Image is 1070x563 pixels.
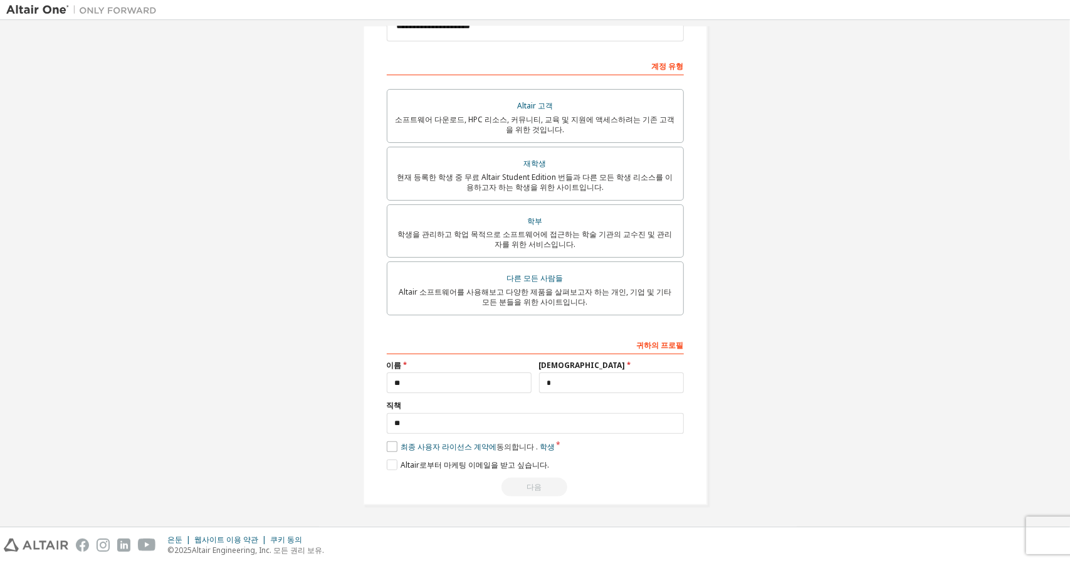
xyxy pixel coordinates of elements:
[398,229,673,250] font: 학생을 관리하고 학업 목적으로 소프트웨어에 접근하는 학술 기관의 교수진 및 관리자를 위한 서비스입니다.
[138,539,156,552] img: youtube.svg
[524,158,547,169] font: 재학생
[387,400,402,411] font: 직책
[652,61,684,71] font: 계정 유형
[167,545,174,555] font: ©
[4,539,68,552] img: altair_logo.svg
[637,340,684,350] font: 귀하의 프로필
[97,539,110,552] img: instagram.svg
[401,460,549,470] font: Altair로부터 마케팅 이메일을 받고 싶습니다.
[540,441,555,452] font: 학생
[397,172,673,192] font: 현재 등록한 학생 중 무료 Altair Student Edition 번들과 다른 모든 학생 리소스를 이용하고자 하는 학생을 위한 사이트입니다.
[387,360,402,371] font: 이름
[396,114,675,135] font: 소프트웨어 다운로드, HPC 리소스, 커뮤니티, 교육 및 지원에 액세스하려는 기존 고객을 위한 것입니다.
[496,441,538,452] font: 동의합니다 .
[6,4,163,16] img: 알타이르 원
[76,539,89,552] img: facebook.svg
[387,478,684,497] div: Email already exists
[174,545,192,555] font: 2025
[539,360,626,371] font: [DEMOGRAPHIC_DATA]
[270,534,302,545] font: 쿠키 동의
[167,534,182,545] font: 은둔
[192,545,324,555] font: Altair Engineering, Inc. 모든 권리 보유.
[194,534,258,545] font: 웹사이트 이용 약관
[507,273,564,283] font: 다른 모든 사람들
[399,287,671,307] font: Altair 소프트웨어를 사용해보고 다양한 제품을 살펴보고자 하는 개인, 기업 및 기타 모든 분들을 위한 사이트입니다.
[528,216,543,226] font: 학부
[117,539,130,552] img: linkedin.svg
[401,441,496,452] font: 최종 사용자 라이선스 계약에
[517,100,553,111] font: Altair 고객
